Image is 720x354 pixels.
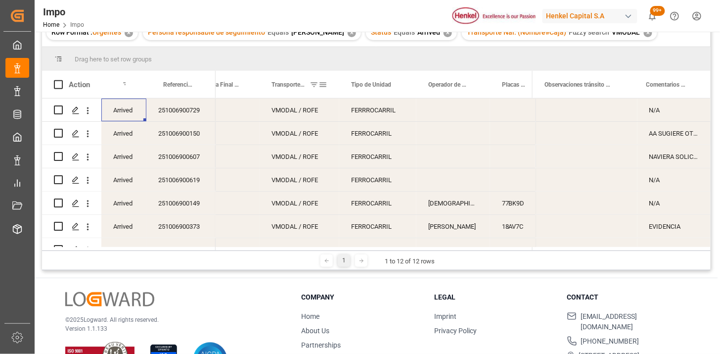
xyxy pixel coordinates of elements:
a: Partnerships [302,341,341,349]
span: Arrived [417,28,440,36]
div: Arrived [101,145,146,168]
div: Arrived [101,122,146,145]
div: N/A [637,168,711,191]
div: Press SPACE to select this row. [42,168,216,192]
button: Henkel Capital S.A [542,6,641,25]
div: ✕ [348,29,356,37]
div: Press SPACE to select this row. [42,215,216,238]
div: Press SPACE to select this row. [536,145,711,168]
div: Arrived [101,168,146,191]
h3: Company [302,292,422,303]
div: ✕ [125,29,133,37]
div: 251006900149 [146,192,216,214]
div: VMODAL / ROFE [260,168,339,191]
span: Referencia Leschaco [163,81,195,88]
div: Press SPACE to select this row. [42,145,216,168]
span: VMODAL [612,28,640,36]
span: [PHONE_NUMBER] [581,336,639,347]
span: Fuzzy search [569,28,610,36]
div: Press SPACE to select this row. [536,192,711,215]
div: 18AV7C [490,215,547,238]
div: Press SPACE to select this row. [42,238,216,261]
div: 251006900373 [146,215,216,238]
div: FERROCARRIL [339,168,416,191]
a: About Us [302,327,330,335]
div: VMODAL / ROFE [260,122,339,145]
div: 251006900615 [146,238,216,261]
span: 99+ [650,6,665,16]
div: VMODAL / ROFE [260,215,339,238]
div: Press SPACE to select this row. [42,192,216,215]
span: Equals [268,28,289,36]
p: Version 1.1.133 [65,324,277,333]
a: Home [302,312,320,320]
div: Press SPACE to select this row. [536,168,711,192]
div: ✕ [644,29,652,37]
span: Operador de Transporte [428,81,469,88]
button: show 100 new notifications [641,5,664,27]
span: Equals [394,28,415,36]
div: [DEMOGRAPHIC_DATA][PERSON_NAME] [416,192,490,214]
div: Impo [43,4,84,19]
span: Transporte Nal. (Nombre#Caja) [271,81,306,88]
div: Arrived [101,238,146,261]
div: Arrived [101,215,146,238]
div: 251006900729 [146,99,216,121]
img: Logward Logo [65,292,154,306]
div: EVIDENCIA [637,215,711,238]
span: Persona responsable de seguimiento [148,28,265,36]
div: 1 to 12 of 12 rows [385,256,435,266]
a: Home [43,21,59,28]
div: [PERSON_NAME] [416,215,490,238]
div: FERROCARRIL [339,192,416,214]
div: VMODAL / ROFE [260,145,339,168]
span: Observaciones tránsito última milla [544,81,614,88]
a: Privacy Policy [434,327,477,335]
div: VMODAL / ROFE [260,238,339,261]
div: Press SPACE to select this row. [536,238,711,261]
div: 251006900619 [146,168,216,191]
div: N/A [637,99,711,121]
div: 251006900150 [146,122,216,145]
span: [PERSON_NAME] [291,28,344,36]
div: Press SPACE to select this row. [42,122,216,145]
div: Press SPACE to select this row. [536,122,711,145]
p: © 2025 Logward. All rights reserved. [65,315,277,324]
div: N/A [637,192,711,214]
h3: Contact [567,292,687,303]
div: FERROCARRIL [339,145,416,168]
span: Tipo de Unidad [351,81,391,88]
div: ✕ [444,29,452,37]
span: [EMAIL_ADDRESS][DOMAIN_NAME] [581,311,687,332]
a: Imprint [434,312,456,320]
h3: Legal [434,292,554,303]
div: AA SUGIERE OTRO [PERSON_NAME] [637,122,711,145]
div: 251006900607 [146,145,216,168]
span: Row Format : [51,28,92,36]
div: Arrived [101,99,146,121]
div: FERROCARRIL [339,238,416,261]
div: Press SPACE to select this row. [536,215,711,238]
span: Urgentes [92,28,121,36]
div: VMODAL / ROFE [260,99,339,121]
div: FERROCARRIL [339,215,416,238]
div: 1 [338,254,350,267]
div: Arrived [101,192,146,214]
span: Drag here to set row groups [75,55,152,63]
div: Press SPACE to select this row. [42,99,216,122]
div: Action [69,80,90,89]
span: Placas de Transporte [502,81,527,88]
div: FERROCARRIL [339,122,416,145]
div: VMODAL / ROFE [260,192,339,214]
div: FERRROCARRIL [339,99,416,121]
div: N/A [637,238,711,261]
button: Help Center [664,5,686,27]
img: Henkel%20logo.jpg_1689854090.jpg [452,7,536,25]
div: NAVIERA SOLICITA COPIA ACTUALIZADA POR CAMBIO DE SHIPPER [637,145,711,168]
div: Henkel Capital S.A [542,9,637,23]
div: Press SPACE to select this row. [536,99,711,122]
div: 77BK9D [490,192,547,214]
